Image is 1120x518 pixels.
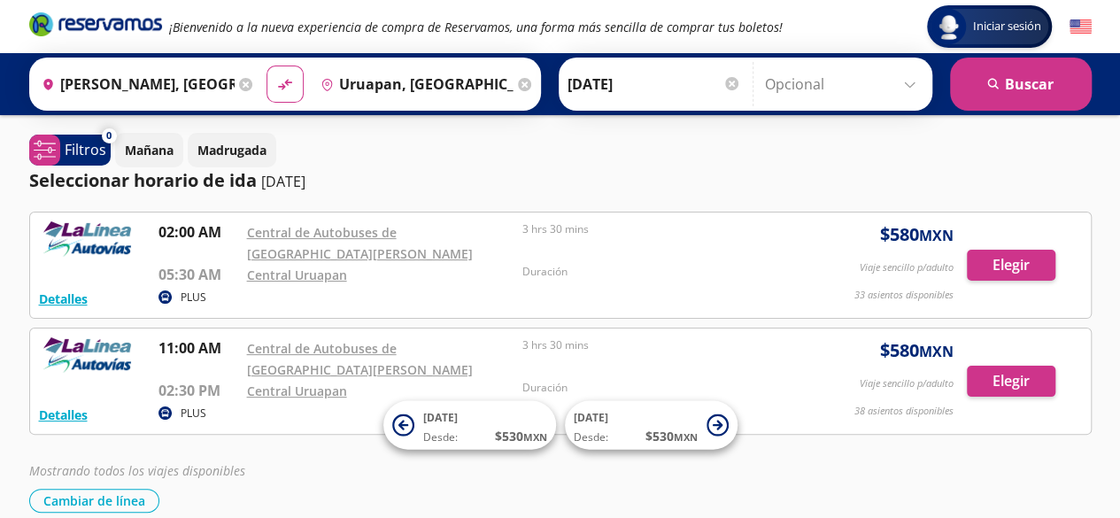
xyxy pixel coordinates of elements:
p: Madrugada [197,141,266,159]
span: 0 [106,128,112,143]
button: Madrugada [188,133,276,167]
span: [DATE] [423,410,458,425]
button: Elegir [967,366,1055,397]
p: PLUS [181,406,206,421]
span: [DATE] [574,410,608,425]
input: Buscar Destino [313,62,514,106]
p: Mañana [125,141,174,159]
p: Filtros [65,139,106,160]
p: 33 asientos disponibles [854,288,954,303]
small: MXN [919,226,954,245]
p: PLUS [181,290,206,305]
p: 05:30 AM [158,264,238,285]
button: [DATE]Desde:$530MXN [383,401,556,450]
em: Mostrando todos los viajes disponibles [29,462,245,479]
small: MXN [523,430,547,444]
img: RESERVAMOS [39,221,136,257]
small: MXN [674,430,698,444]
a: Brand Logo [29,11,162,43]
button: Cambiar de línea [29,489,159,513]
p: 11:00 AM [158,337,238,359]
img: RESERVAMOS [39,337,136,373]
p: [DATE] [261,171,305,192]
button: [DATE]Desde:$530MXN [565,401,738,450]
small: MXN [919,342,954,361]
button: Elegir [967,250,1055,281]
p: Viaje sencillo p/adulto [860,260,954,275]
a: Central Uruapan [247,267,347,283]
p: 3 hrs 30 mins [522,337,790,353]
p: Seleccionar horario de ida [29,167,257,194]
span: $ 580 [880,337,954,364]
button: 0Filtros [29,135,111,166]
p: Duración [522,264,790,280]
button: Buscar [950,58,1092,111]
span: $ 580 [880,221,954,248]
p: 3 hrs 30 mins [522,221,790,237]
a: Central Uruapan [247,383,347,399]
button: Mañana [115,133,183,167]
span: Desde: [423,429,458,445]
input: Opcional [765,62,923,106]
input: Buscar Origen [35,62,235,106]
p: 38 asientos disponibles [854,404,954,419]
p: 02:00 AM [158,221,238,243]
em: ¡Bienvenido a la nueva experiencia de compra de Reservamos, una forma más sencilla de comprar tus... [169,19,783,35]
i: Brand Logo [29,11,162,37]
button: English [1070,16,1092,38]
span: Desde: [574,429,608,445]
a: Central de Autobuses de [GEOGRAPHIC_DATA][PERSON_NAME] [247,340,473,378]
input: Elegir Fecha [568,62,741,106]
button: Detalles [39,406,88,424]
span: $ 530 [495,427,547,445]
p: Duración [522,380,790,396]
button: Detalles [39,290,88,308]
p: 02:30 PM [158,380,238,401]
span: $ 530 [645,427,698,445]
span: Iniciar sesión [966,18,1048,35]
p: Viaje sencillo p/adulto [860,376,954,391]
a: Central de Autobuses de [GEOGRAPHIC_DATA][PERSON_NAME] [247,224,473,262]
